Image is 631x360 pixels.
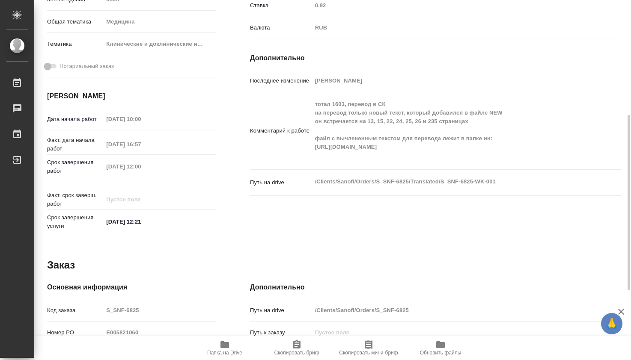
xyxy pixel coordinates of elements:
[604,315,619,333] span: 🙏
[103,215,178,228] input: ✎ Введи что-нибудь
[261,336,333,360] button: Скопировать бриф
[250,1,312,10] p: Ставка
[103,15,216,29] div: Медицина
[405,336,476,360] button: Обновить файлы
[250,282,622,292] h4: Дополнительно
[47,40,103,48] p: Тематика
[47,258,75,272] h2: Заказ
[47,213,103,230] p: Срок завершения услуги
[103,326,216,339] input: Пустое поле
[189,336,261,360] button: Папка на Drive
[250,77,312,85] p: Последнее изменение
[47,328,103,337] p: Номер РО
[103,193,178,206] input: Пустое поле
[312,21,591,35] div: RUB
[47,306,103,315] p: Код заказа
[47,136,103,153] p: Факт. дата начала работ
[250,127,312,135] p: Комментарий к работе
[103,304,216,316] input: Пустое поле
[47,115,103,124] p: Дата начала работ
[312,97,591,163] textarea: тотал 1603, перевод в СК на перевод только новый текст, который добавился в файле NEW он встречае...
[47,18,103,26] p: Общая тематика
[103,37,216,51] div: Клинические и доклинические исследования
[274,350,319,356] span: Скопировать бриф
[312,174,591,189] textarea: /Clients/Sanofi/Orders/S_SNF-6825/Translated/S_SNF-6825-WK-001
[312,74,591,87] input: Пустое поле
[333,336,405,360] button: Скопировать мини-бриф
[47,91,216,101] h4: [PERSON_NAME]
[250,328,312,337] p: Путь к заказу
[312,326,591,339] input: Пустое поле
[207,350,242,356] span: Папка на Drive
[420,350,461,356] span: Обновить файлы
[250,178,312,187] p: Путь на drive
[47,191,103,208] p: Факт. срок заверш. работ
[47,158,103,175] p: Срок завершения работ
[601,313,622,334] button: 🙏
[103,113,178,125] input: Пустое поле
[250,53,622,63] h4: Дополнительно
[250,306,312,315] p: Путь на drive
[250,24,312,32] p: Валюта
[60,62,114,71] span: Нотариальный заказ
[103,138,178,150] input: Пустое поле
[103,160,178,173] input: Пустое поле
[312,304,591,316] input: Пустое поле
[47,282,216,292] h4: Основная информация
[339,350,398,356] span: Скопировать мини-бриф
